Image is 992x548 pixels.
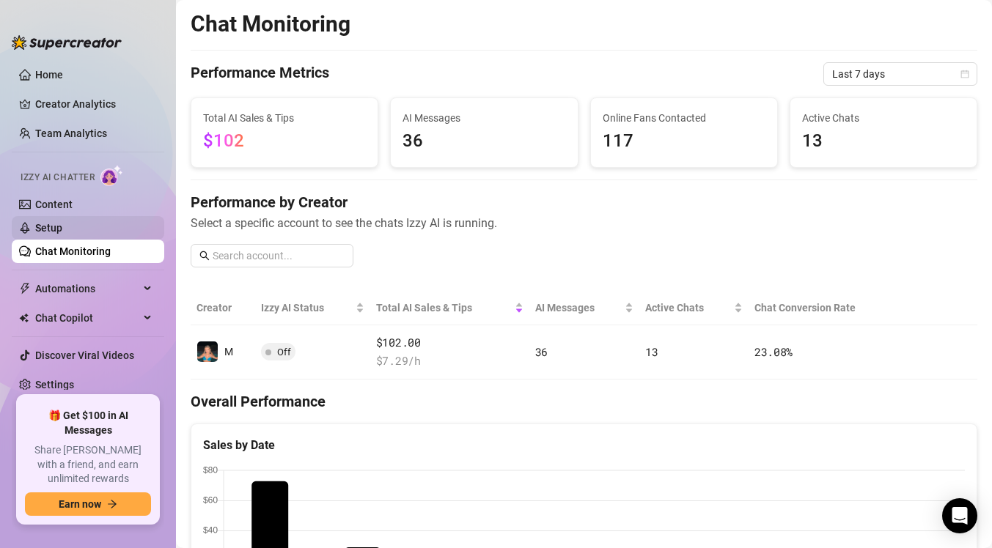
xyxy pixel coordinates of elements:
div: Open Intercom Messenger [942,498,977,533]
span: 36 [403,127,565,155]
span: Active Chats [645,300,731,316]
span: Active Chats [802,110,965,126]
h4: Performance by Creator [191,192,977,212]
img: M [197,341,218,362]
span: thunderbolt [19,283,31,295]
span: Total AI Sales & Tips [376,300,512,316]
a: Home [35,69,63,81]
span: Izzy AI Status [261,300,353,316]
h2: Chat Monitoring [191,10,350,38]
th: Chat Conversion Rate [749,291,899,325]
span: 36 [535,344,548,359]
span: Chat Copilot [35,306,139,330]
span: 🎁 Get $100 in AI Messages [25,409,151,437]
span: calendar [960,70,969,78]
span: Total AI Sales & Tips [203,110,366,126]
div: Sales by Date [203,436,965,454]
button: Earn nowarrow-right [25,492,151,516]
th: Creator [191,291,255,325]
th: Izzy AI Status [255,291,370,325]
a: Team Analytics [35,127,107,139]
span: $102.00 [376,334,523,352]
span: Off [277,347,291,358]
span: search [199,251,210,261]
th: AI Messages [529,291,639,325]
span: arrow-right [107,499,117,509]
span: Select a specific account to see the chats Izzy AI is running. [191,214,977,232]
span: AI Messages [403,110,565,126]
span: 13 [802,127,965,155]
input: Search account... [213,248,345,264]
img: logo-BBDzfeDw.svg [12,35,122,50]
a: Settings [35,379,74,390]
img: Chat Copilot [19,313,29,323]
a: Creator Analytics [35,92,153,116]
a: Discover Viral Videos [35,349,134,361]
span: $ 7.29 /h [376,352,523,370]
span: AI Messages [535,300,622,316]
span: Share [PERSON_NAME] with a friend, and earn unlimited rewards [25,443,151,486]
h4: Performance Metrics [191,62,329,86]
th: Active Chats [639,291,749,325]
img: AI Chatter [100,165,123,186]
a: Chat Monitoring [35,245,111,257]
span: Online Fans Contacted [603,110,765,126]
span: Izzy AI Chatter [21,171,95,185]
span: Last 7 days [832,63,969,85]
span: Earn now [59,498,101,510]
a: Content [35,199,73,210]
h4: Overall Performance [191,391,977,412]
span: M [224,346,233,358]
span: Automations [35,277,139,300]
span: $102 [203,130,244,151]
span: 13 [645,344,658,359]
th: Total AI Sales & Tips [370,291,529,325]
span: 117 [603,127,765,155]
span: 23.08 % [754,344,793,359]
a: Setup [35,222,62,234]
